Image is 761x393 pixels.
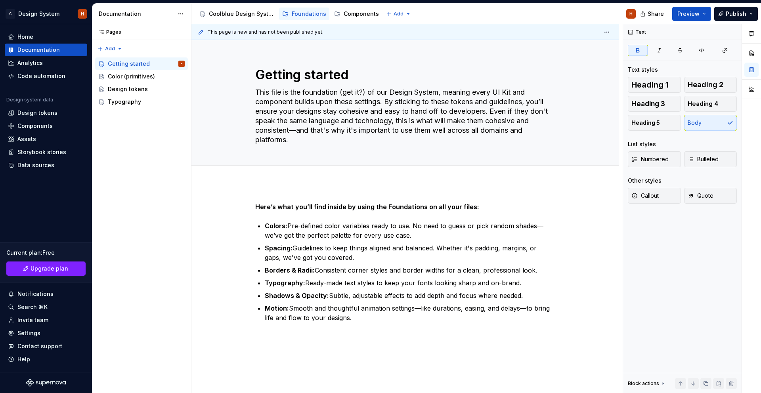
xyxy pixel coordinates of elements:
[672,7,711,21] button: Preview
[17,161,54,169] div: Data sources
[17,135,36,143] div: Assets
[265,265,555,275] p: Consistent corner styles and border widths for a clean, professional look.
[17,329,40,337] div: Settings
[18,10,59,18] div: Design System
[628,188,681,204] button: Callout
[265,221,555,240] p: Pre-defined color variables ready to use. No need to guess or pick random shades—we’ve got the pe...
[628,177,662,185] div: Other styles
[628,140,656,148] div: List styles
[688,81,723,89] span: Heading 2
[5,314,87,326] a: Invite team
[17,59,43,67] div: Analytics
[714,7,758,21] button: Publish
[5,44,87,56] a: Documentation
[5,70,87,82] a: Code automation
[631,119,660,127] span: Heading 5
[5,107,87,119] a: Design tokens
[265,243,555,262] p: Guidelines to keep things aligned and balanced. Whether it's padding, margins, or gaps, we've got...
[677,10,700,18] span: Preview
[255,203,479,211] strong: Here’s what you’ll find inside by using the Foundations on all your files:
[5,31,87,43] a: Home
[265,291,555,300] p: Subtle, adjustable effects to add depth and focus where needed.
[17,122,53,130] div: Components
[684,96,737,112] button: Heading 4
[108,98,141,106] div: Typography
[105,46,115,52] span: Add
[265,278,555,288] p: Ready-made text styles to keep your fonts looking sharp and on-brand.
[5,159,87,172] a: Data sources
[394,11,403,17] span: Add
[265,303,555,322] p: Smooth and thoughtful animation settings—like durations, easing, and delays—to bring life and flo...
[684,77,737,93] button: Heading 2
[5,327,87,340] a: Settings
[95,43,125,54] button: Add
[26,379,66,387] a: Supernova Logo
[196,8,277,20] a: Coolblue Design System Hub
[628,380,659,387] div: Block actions
[5,353,87,366] button: Help
[384,8,413,19] button: Add
[95,57,188,108] div: Page tree
[254,65,553,84] textarea: Getting started
[17,109,57,117] div: Design tokens
[95,29,121,35] div: Pages
[628,96,681,112] button: Heading 3
[631,81,669,89] span: Heading 1
[108,72,155,80] div: Color (primitives)
[628,115,681,131] button: Heading 5
[628,66,658,74] div: Text styles
[648,10,664,18] span: Share
[5,57,87,69] a: Analytics
[95,57,188,70] a: Getting startedH
[279,8,329,20] a: Foundations
[95,83,188,95] a: Design tokens
[628,151,681,167] button: Numbered
[5,146,87,158] a: Storybook stories
[95,70,188,83] a: Color (primitives)
[6,97,53,103] div: Design system data
[108,60,150,68] div: Getting started
[6,249,86,257] div: Current plan : Free
[17,72,65,80] div: Code automation
[684,188,737,204] button: Quote
[17,290,54,298] div: Notifications
[265,222,287,230] strong: Colors:
[5,133,87,145] a: Assets
[265,304,289,312] strong: Motion:
[292,10,326,18] div: Foundations
[688,100,718,108] span: Heading 4
[344,10,379,18] div: Components
[726,10,746,18] span: Publish
[684,151,737,167] button: Bulleted
[5,120,87,132] a: Components
[17,342,62,350] div: Contact support
[688,155,719,163] span: Bulleted
[17,148,66,156] div: Storybook stories
[5,288,87,300] button: Notifications
[631,155,669,163] span: Numbered
[631,192,659,200] span: Callout
[265,279,305,287] strong: Typography:
[196,6,382,22] div: Page tree
[181,60,182,68] div: H
[6,9,15,19] div: C
[6,261,86,276] a: Upgrade plan
[265,244,293,252] strong: Spacing:
[17,303,48,311] div: Search ⌘K
[95,95,188,108] a: Typography
[5,301,87,313] button: Search ⌘K
[17,355,30,363] div: Help
[628,77,681,93] button: Heading 1
[209,10,274,18] div: Coolblue Design System Hub
[5,340,87,353] button: Contact support
[99,10,174,18] div: Documentation
[628,378,666,389] div: Block actions
[629,11,633,17] div: H
[265,292,329,300] strong: Shadows & Opacity:
[688,192,713,200] span: Quote
[631,100,665,108] span: Heading 3
[331,8,382,20] a: Components
[17,46,60,54] div: Documentation
[207,29,323,35] span: This page is new and has not been published yet.
[265,266,315,274] strong: Borders & Radii:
